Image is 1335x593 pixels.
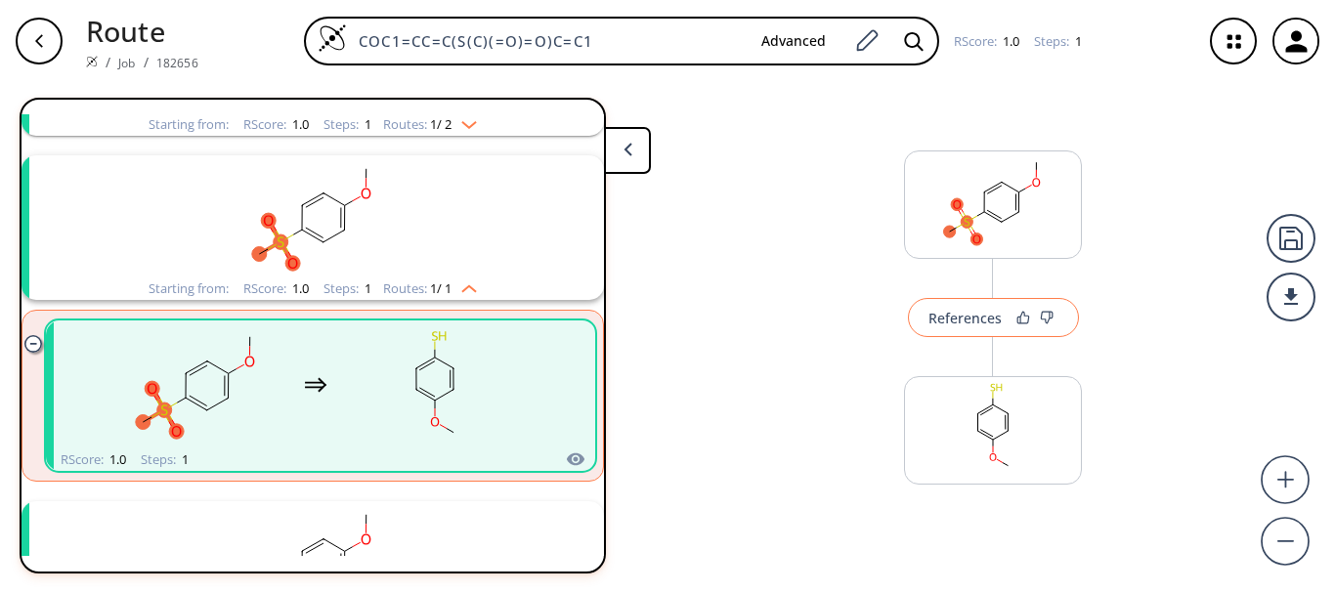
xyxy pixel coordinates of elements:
[118,55,135,71] a: Job
[243,118,309,131] div: RScore :
[746,23,841,60] button: Advanced
[1000,32,1019,50] span: 1.0
[61,453,126,466] div: RScore :
[108,323,284,445] svg: COc1ccc(S(C)(=O)=O)cc1
[452,277,477,293] img: Up
[86,56,98,67] img: Spaya logo
[323,118,371,131] div: Steps :
[383,282,477,295] div: Routes:
[383,118,477,131] div: Routes:
[347,31,746,51] input: Enter SMILES
[149,118,229,131] div: Starting from:
[928,312,1002,324] div: References
[908,298,1079,337] button: References
[107,450,126,468] span: 1.0
[430,118,452,131] span: 1 / 2
[347,323,523,445] svg: COc1ccc(S)cc1
[1034,35,1082,48] div: Steps :
[362,279,371,297] span: 1
[141,453,189,466] div: Steps :
[59,155,567,277] svg: COc1ccc(S(C)(=O)=O)cc1
[289,279,309,297] span: 1.0
[318,23,347,53] img: Logo Spaya
[362,115,371,133] span: 1
[905,377,1081,477] svg: COc1ccc(S)cc1
[954,35,1019,48] div: RScore :
[430,282,452,295] span: 1 / 1
[243,282,309,295] div: RScore :
[149,282,229,295] div: Starting from:
[452,113,477,129] img: Down
[106,52,110,72] li: /
[905,151,1081,251] svg: COc1ccc(S(C)(=O)=O)cc1
[86,10,198,52] p: Route
[179,450,189,468] span: 1
[144,52,149,72] li: /
[289,115,309,133] span: 1.0
[323,282,371,295] div: Steps :
[1072,32,1082,50] span: 1
[156,55,198,71] a: 182656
